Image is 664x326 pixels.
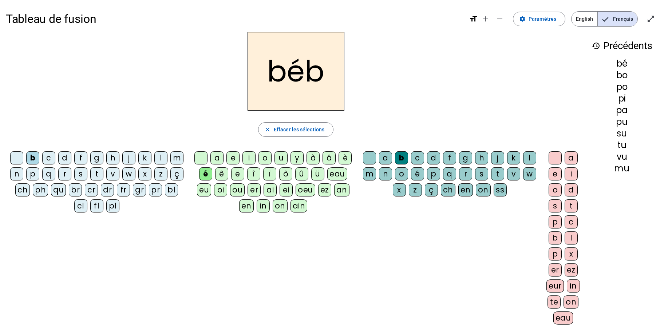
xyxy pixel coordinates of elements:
div: ï [263,167,276,180]
div: ch [441,183,455,196]
div: v [106,167,119,180]
h3: Précédents [592,38,652,54]
div: é [199,167,212,180]
div: l [565,231,578,244]
div: oeu [296,183,315,196]
span: Français [598,12,637,26]
div: q [443,167,456,180]
h1: Tableau de fusion [6,7,463,31]
div: z [154,167,167,180]
mat-icon: add [481,15,490,23]
div: î [247,167,260,180]
div: d [427,151,440,164]
div: ss [494,183,507,196]
div: r [58,167,71,180]
div: bé [592,59,652,68]
div: c [411,151,424,164]
div: w [122,167,135,180]
button: Diminuer la taille de la police [493,12,507,26]
div: e [226,151,240,164]
div: b [395,151,408,164]
button: Effacer les sélections [258,122,333,137]
div: p [26,167,39,180]
div: ü [311,167,324,180]
mat-icon: settings [519,16,526,22]
div: bl [165,183,178,196]
div: e [549,167,562,180]
div: ç [170,167,183,180]
div: r [459,167,472,180]
div: ez [318,183,331,196]
div: gr [133,183,146,196]
button: Entrer en plein écran [644,12,658,26]
div: x [565,247,578,261]
div: ain [290,199,308,212]
div: d [565,183,578,196]
div: ç [425,183,438,196]
button: Paramètres [513,12,565,26]
span: English [572,12,597,26]
div: u [274,151,288,164]
div: ê [215,167,228,180]
div: in [567,279,580,293]
div: w [523,167,536,180]
div: l [154,151,167,164]
div: ë [231,167,244,180]
div: n [379,167,392,180]
div: fl [90,199,103,212]
div: pa [592,106,652,115]
div: eur [546,279,564,293]
div: c [565,215,578,228]
div: o [395,167,408,180]
div: cr [85,183,98,196]
div: â [323,151,336,164]
div: pr [149,183,162,196]
div: j [491,151,504,164]
div: t [90,167,103,180]
div: er [549,263,562,277]
div: j [122,151,135,164]
div: z [409,183,422,196]
div: oi [214,183,227,196]
mat-icon: close [264,126,271,133]
div: i [565,167,578,180]
div: po [592,83,652,91]
div: d [58,151,71,164]
div: é [411,167,424,180]
div: p [549,247,562,261]
div: o [549,183,562,196]
div: p [549,215,562,228]
div: on [273,199,288,212]
div: b [549,231,562,244]
div: ai [264,183,277,196]
div: er [248,183,261,196]
mat-button-toggle-group: Language selection [571,11,638,27]
div: mu [592,164,652,173]
div: t [491,167,504,180]
div: g [459,151,472,164]
div: te [548,295,561,309]
h2: béb [248,32,344,111]
div: l [523,151,536,164]
div: i [242,151,256,164]
div: c [42,151,55,164]
div: tu [592,141,652,150]
div: dr [101,183,114,196]
div: x [138,167,151,180]
div: f [443,151,456,164]
div: k [507,151,520,164]
div: p [427,167,440,180]
div: q [42,167,55,180]
div: a [210,151,224,164]
div: cl [74,199,87,212]
div: ph [33,183,48,196]
button: Augmenter la taille de la police [478,12,493,26]
div: è [339,151,352,164]
div: a [565,151,578,164]
div: br [69,183,82,196]
div: à [307,151,320,164]
span: Paramètres [529,15,556,23]
div: pi [592,94,652,103]
div: m [363,167,376,180]
div: eau [553,311,573,325]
